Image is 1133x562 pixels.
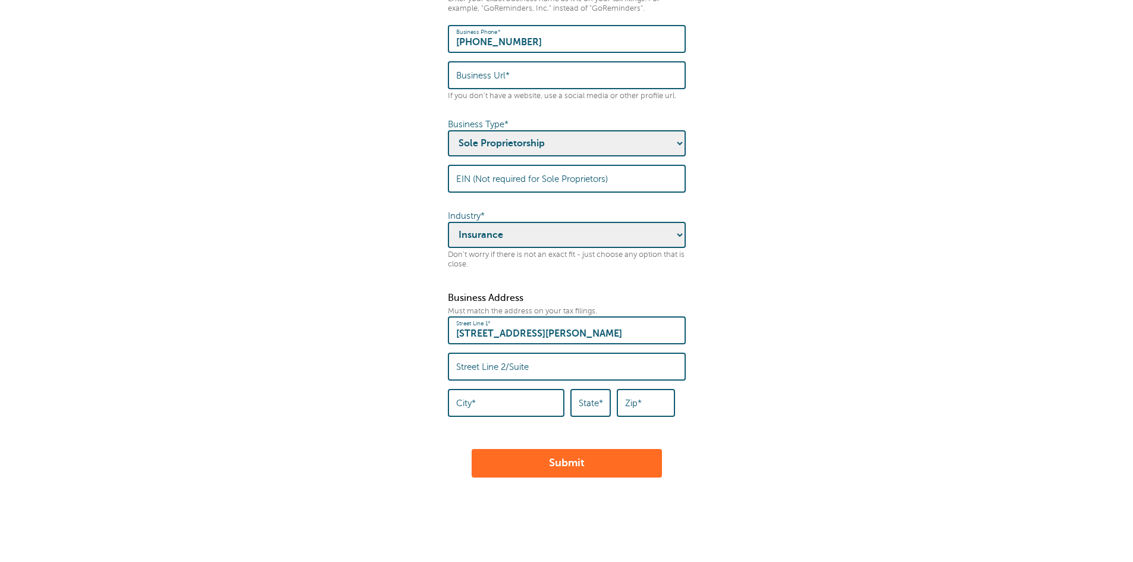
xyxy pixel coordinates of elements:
label: Business Type* [448,120,509,129]
label: Business Phone* [456,29,500,36]
p: Business Address [448,293,686,304]
label: Street Line 1* [456,320,491,327]
label: Street Line 2/Suite [456,362,529,372]
label: Business Url* [456,70,510,81]
button: Submit [472,449,662,478]
p: Must match the address on your tax filings. [448,307,686,316]
label: City* [456,398,476,409]
label: State* [579,398,603,409]
p: If you don't have a website, use a social media or other profile url. [448,92,686,101]
p: Don't worry if there is not an exact fit - just choose any option that is close. [448,250,686,269]
label: Industry* [448,211,485,221]
label: EIN (Not required for Sole Proprietors) [456,174,608,184]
